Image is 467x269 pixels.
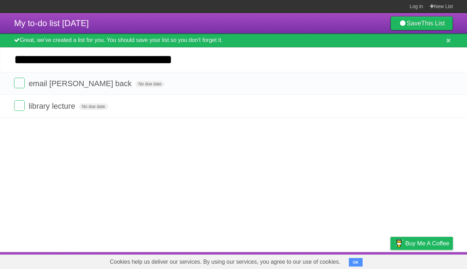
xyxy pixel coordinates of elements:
span: library lecture [29,102,77,110]
label: Done [14,100,25,111]
span: No due date [79,103,108,110]
label: Done [14,78,25,88]
img: Buy me a coffee [394,237,404,249]
a: Terms [357,254,373,267]
a: About [297,254,311,267]
span: Buy me a coffee [405,237,449,250]
span: No due date [135,81,164,87]
a: Suggest a feature [408,254,453,267]
span: My to-do list [DATE] [14,18,89,28]
a: Privacy [381,254,400,267]
button: OK [349,258,363,267]
span: email [PERSON_NAME] back [29,79,133,88]
b: This List [421,20,445,27]
a: Buy me a coffee [390,237,453,250]
span: Cookies help us deliver our services. By using our services, you agree to our use of cookies. [103,255,347,269]
a: SaveThis List [390,16,453,30]
a: Developers [320,254,348,267]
